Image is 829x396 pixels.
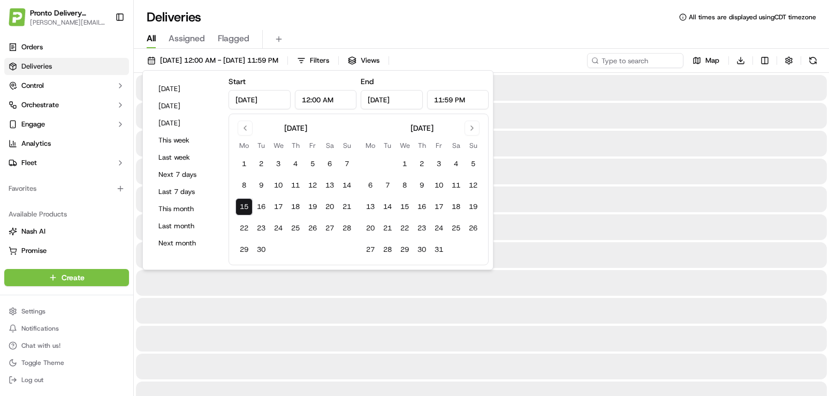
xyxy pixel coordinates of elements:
button: 29 [235,241,253,258]
button: 17 [430,198,447,215]
button: Start new chat [182,106,195,118]
button: 21 [338,198,355,215]
button: 4 [287,155,304,173]
button: Toggle Theme [4,355,129,370]
input: Time [427,90,489,109]
button: Last month [154,219,218,234]
span: Orchestrate [21,100,59,110]
button: Create [4,269,129,286]
button: 5 [304,155,321,173]
th: Wednesday [270,140,287,151]
button: [DATE] [154,116,218,131]
button: 20 [362,220,379,237]
button: 26 [304,220,321,237]
button: 12 [304,177,321,194]
button: Map [688,53,724,68]
button: 8 [396,177,413,194]
span: Create [62,272,85,283]
button: 24 [270,220,287,237]
th: Thursday [413,140,430,151]
button: 27 [321,220,338,237]
span: All [147,32,156,45]
a: Promise [9,246,125,256]
span: Views [361,56,379,65]
input: Type to search [587,53,683,68]
span: Knowledge Base [21,155,82,166]
span: Analytics [21,139,51,148]
button: 16 [413,198,430,215]
button: 10 [430,177,447,194]
button: 14 [379,198,396,215]
button: Chat with us! [4,338,129,353]
input: Date [361,90,423,109]
span: API Documentation [101,155,172,166]
button: 22 [235,220,253,237]
label: End [361,77,374,86]
button: [DATE] [154,81,218,96]
button: 24 [430,220,447,237]
button: Go to next month [465,121,480,136]
span: Settings [21,307,45,316]
button: Control [4,77,129,94]
span: [PERSON_NAME][EMAIL_ADDRESS][DOMAIN_NAME] [30,18,107,27]
span: Filters [310,56,329,65]
button: 2 [413,155,430,173]
button: 30 [253,241,270,258]
a: Powered byPylon [75,181,130,190]
button: 30 [413,241,430,258]
button: Fleet [4,154,129,171]
button: Log out [4,372,129,387]
button: 3 [270,155,287,173]
button: 14 [338,177,355,194]
img: Nash [11,11,32,32]
button: 25 [287,220,304,237]
a: Deliveries [4,58,129,75]
span: Control [21,81,44,91]
button: 19 [465,198,482,215]
button: 27 [362,241,379,258]
th: Tuesday [253,140,270,151]
button: Notifications [4,321,129,336]
div: 📗 [11,156,19,165]
button: 15 [396,198,413,215]
div: [DATE] [284,123,307,133]
button: 11 [447,177,465,194]
button: 6 [321,155,338,173]
input: Got a question? Start typing here... [28,69,193,80]
button: 18 [287,198,304,215]
button: 3 [430,155,447,173]
button: Last week [154,150,218,165]
button: 8 [235,177,253,194]
button: 11 [287,177,304,194]
button: 31 [430,241,447,258]
button: 2 [253,155,270,173]
button: 13 [362,198,379,215]
span: Notifications [21,324,59,333]
button: 10 [270,177,287,194]
button: Engage [4,116,129,133]
button: 26 [465,220,482,237]
button: 7 [379,177,396,194]
span: Deliveries [21,62,52,71]
button: 16 [253,198,270,215]
span: Chat with us! [21,341,60,350]
span: Assigned [169,32,205,45]
span: Engage [21,119,45,129]
button: 4 [447,155,465,173]
th: Monday [362,140,379,151]
button: 1 [235,155,253,173]
button: 22 [396,220,413,237]
button: This week [154,133,218,148]
a: 💻API Documentation [86,151,176,170]
button: Filters [292,53,334,68]
a: Analytics [4,135,129,152]
button: 19 [304,198,321,215]
button: Go to previous month [238,121,253,136]
button: 23 [253,220,270,237]
button: 23 [413,220,430,237]
span: Map [705,56,719,65]
button: 7 [338,155,355,173]
img: Pronto Delivery Service [9,8,26,26]
button: 9 [253,177,270,194]
a: Orders [4,39,129,56]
